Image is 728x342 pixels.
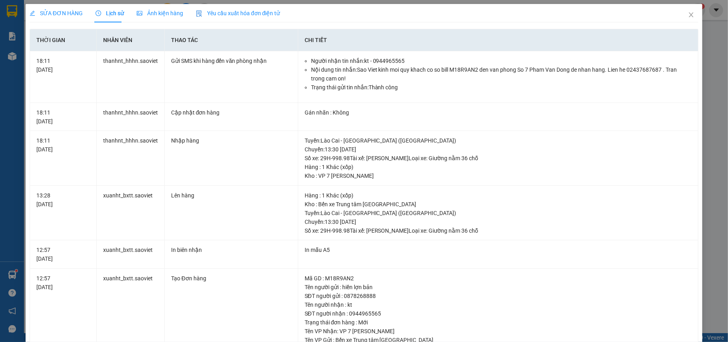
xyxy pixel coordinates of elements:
div: Hàng : 1 Khác (xốp) [305,163,692,171]
div: In biên nhận [171,245,291,254]
td: thanhnt_hhhn.saoviet [97,51,165,103]
div: Hàng : 1 Khác (xốp) [305,191,692,200]
div: Tuyến : Lào Cai - [GEOGRAPHIC_DATA] ([GEOGRAPHIC_DATA]) Chuyến: 13:30 [DATE] Số xe: 29H-998.98 Tà... [305,136,692,163]
li: Trạng thái gửi tin nhắn: Thành công [311,83,692,92]
div: Tạo Đơn hàng [171,274,291,283]
div: 12:57 [DATE] [36,245,90,263]
th: Chi tiết [298,29,699,51]
span: Yêu cầu xuất hóa đơn điện tử [196,10,280,16]
div: 18:11 [DATE] [36,136,90,154]
div: In mẫu A5 [305,245,692,254]
th: Thao tác [165,29,298,51]
div: Tên VP Nhận: VP 7 [PERSON_NAME] [305,327,692,336]
div: Cập nhật đơn hàng [171,108,291,117]
span: close [688,12,694,18]
span: edit [30,10,35,16]
span: Ảnh kiện hàng [137,10,183,16]
div: Trạng thái đơn hàng : Mới [305,318,692,327]
div: Tên người nhận : kt [305,300,692,309]
div: Mã GD : M18R9AN2 [305,274,692,283]
div: Kho : VP 7 [PERSON_NAME] [305,171,692,180]
th: Nhân viên [97,29,165,51]
li: Người nhận tin nhắn: kt - 0944965565 [311,56,692,65]
span: SỬA ĐƠN HÀNG [30,10,83,16]
td: xuanht_bxtt.saoviet [97,240,165,269]
div: Lên hàng [171,191,291,200]
div: Tuyến : Lào Cai - [GEOGRAPHIC_DATA] ([GEOGRAPHIC_DATA]) Chuyến: 13:30 [DATE] Số xe: 29H-998.98 Tà... [305,209,692,235]
div: 18:11 [DATE] [36,56,90,74]
div: Kho : Bến xe Trung tâm [GEOGRAPHIC_DATA] [305,200,692,209]
div: SĐT người gửi : 0878268888 [305,292,692,300]
td: xuanht_bxtt.saoviet [97,186,165,241]
td: thanhnt_hhhn.saoviet [97,103,165,131]
li: Nội dung tin nhắn: Sao Viet kinh moi quy khach co so bill M18R9AN2 den van phong So 7 Pham Van Do... [311,65,692,83]
div: Gửi SMS khi hàng đến văn phòng nhận [171,56,291,65]
span: picture [137,10,142,16]
th: Thời gian [30,29,97,51]
td: thanhnt_hhhn.saoviet [97,131,165,186]
span: Lịch sử [96,10,124,16]
div: SĐT người nhận : 0944965565 [305,309,692,318]
div: Gán nhãn : Không [305,108,692,117]
div: Nhập hàng [171,136,291,145]
button: Close [680,4,702,26]
div: 12:57 [DATE] [36,274,90,292]
div: 18:11 [DATE] [36,108,90,126]
img: icon [196,10,202,17]
div: Tên người gửi : hiền lợn bản [305,283,692,292]
span: clock-circle [96,10,101,16]
div: 13:28 [DATE] [36,191,90,209]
